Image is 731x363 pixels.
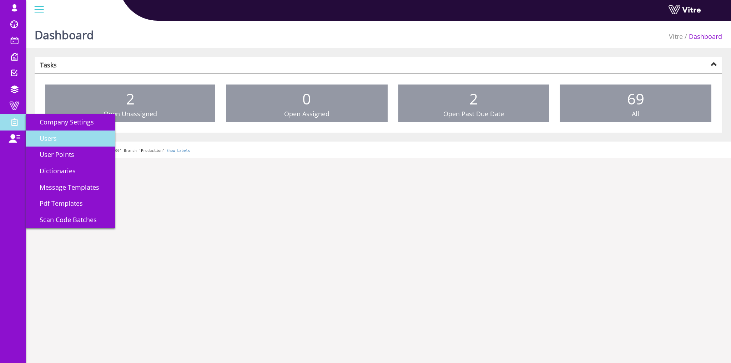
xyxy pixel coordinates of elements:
[26,195,115,212] a: Pdf Templates
[31,118,94,126] span: Company Settings
[26,163,115,179] a: Dictionaries
[443,109,504,118] span: Open Past Due Date
[302,88,311,109] span: 0
[31,215,97,224] span: Scan Code Batches
[26,212,115,228] a: Scan Code Batches
[284,109,329,118] span: Open Assigned
[31,150,74,159] span: User Points
[469,88,478,109] span: 2
[632,109,639,118] span: All
[26,179,115,196] a: Message Templates
[31,183,99,191] span: Message Templates
[104,109,157,118] span: Open Unassigned
[627,88,644,109] span: 69
[226,85,388,122] a: 0 Open Assigned
[26,147,115,163] a: User Points
[669,32,683,41] a: Vitre
[166,149,190,153] a: Show Labels
[45,85,215,122] a: 2 Open Unassigned
[26,131,115,147] a: Users
[26,114,115,131] a: Company Settings
[398,85,549,122] a: 2 Open Past Due Date
[31,199,83,208] span: Pdf Templates
[40,61,57,69] strong: Tasks
[560,85,711,122] a: 69 All
[31,167,76,175] span: Dictionaries
[683,32,722,41] li: Dashboard
[35,18,94,48] h1: Dashboard
[126,88,135,109] span: 2
[31,134,57,143] span: Users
